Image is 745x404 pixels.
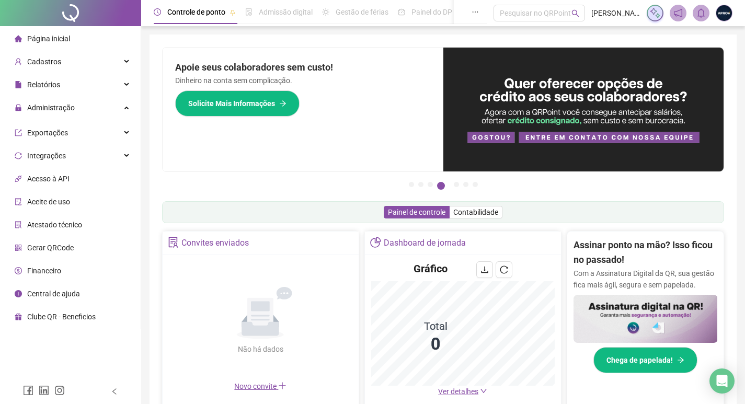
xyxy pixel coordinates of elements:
[336,8,388,16] span: Gestão de férias
[384,234,466,252] div: Dashboard de jornada
[27,34,70,43] span: Página inicial
[322,8,329,16] span: sun
[167,8,225,16] span: Controle de ponto
[574,268,718,291] p: Com a Assinatura Digital da QR, sua gestão fica mais ágil, segura e sem papelada.
[54,385,65,396] span: instagram
[480,266,489,274] span: download
[27,267,61,275] span: Financeiro
[27,244,74,252] span: Gerar QRCode
[696,8,706,18] span: bell
[27,221,82,229] span: Atestado técnico
[27,198,70,206] span: Aceite de uso
[154,8,161,16] span: clock-circle
[212,343,308,355] div: Não há dados
[15,152,22,159] span: sync
[15,35,22,42] span: home
[27,152,66,160] span: Integrações
[15,129,22,136] span: export
[27,313,96,321] span: Clube QR - Beneficios
[27,103,75,112] span: Administração
[409,182,414,187] button: 1
[245,8,253,16] span: file-done
[709,368,735,394] div: Open Intercom Messenger
[15,175,22,182] span: api
[168,237,179,248] span: solution
[175,90,300,117] button: Solicite Mais Informações
[370,237,381,248] span: pie-chart
[473,182,478,187] button: 7
[593,347,697,373] button: Chega de papelada!
[259,8,313,16] span: Admissão digital
[27,80,60,89] span: Relatórios
[181,234,249,252] div: Convites enviados
[15,313,22,320] span: gift
[27,290,80,298] span: Central de ajuda
[15,244,22,251] span: qrcode
[388,208,445,216] span: Painel de controle
[591,7,640,19] span: [PERSON_NAME] - APROV
[463,182,468,187] button: 6
[428,182,433,187] button: 3
[437,182,445,190] button: 4
[411,8,452,16] span: Painel do DP
[23,385,33,396] span: facebook
[438,387,478,396] span: Ver detalhes
[234,382,286,390] span: Novo convite
[649,7,661,19] img: sparkle-icon.fc2bf0ac1784a2077858766a79e2daf3.svg
[571,9,579,17] span: search
[472,8,479,16] span: ellipsis
[453,208,498,216] span: Contabilidade
[500,266,508,274] span: reload
[574,238,718,268] h2: Assinar ponto na mão? Isso ficou no passado!
[574,295,718,343] img: banner%2F02c71560-61a6-44d4-94b9-c8ab97240462.png
[39,385,49,396] span: linkedin
[606,354,673,366] span: Chega de papelada!
[278,382,286,390] span: plus
[15,81,22,88] span: file
[175,60,431,75] h2: Apoie seus colaboradores sem custo!
[716,5,732,21] img: 1750
[438,387,487,396] a: Ver detalhes down
[15,290,22,297] span: info-circle
[175,75,431,86] p: Dinheiro na conta sem complicação.
[443,48,724,171] img: banner%2Fa8ee1423-cce5-4ffa-a127-5a2d429cc7d8.png
[480,387,487,395] span: down
[230,9,236,16] span: pushpin
[27,57,61,66] span: Cadastros
[15,104,22,111] span: lock
[418,182,423,187] button: 2
[27,129,68,137] span: Exportações
[111,388,118,395] span: left
[27,175,70,183] span: Acesso à API
[15,267,22,274] span: dollar
[15,221,22,228] span: solution
[454,182,459,187] button: 5
[398,8,405,16] span: dashboard
[677,356,684,364] span: arrow-right
[673,8,683,18] span: notification
[15,198,22,205] span: audit
[188,98,275,109] span: Solicite Mais Informações
[15,58,22,65] span: user-add
[279,100,286,107] span: arrow-right
[414,261,448,276] h4: Gráfico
